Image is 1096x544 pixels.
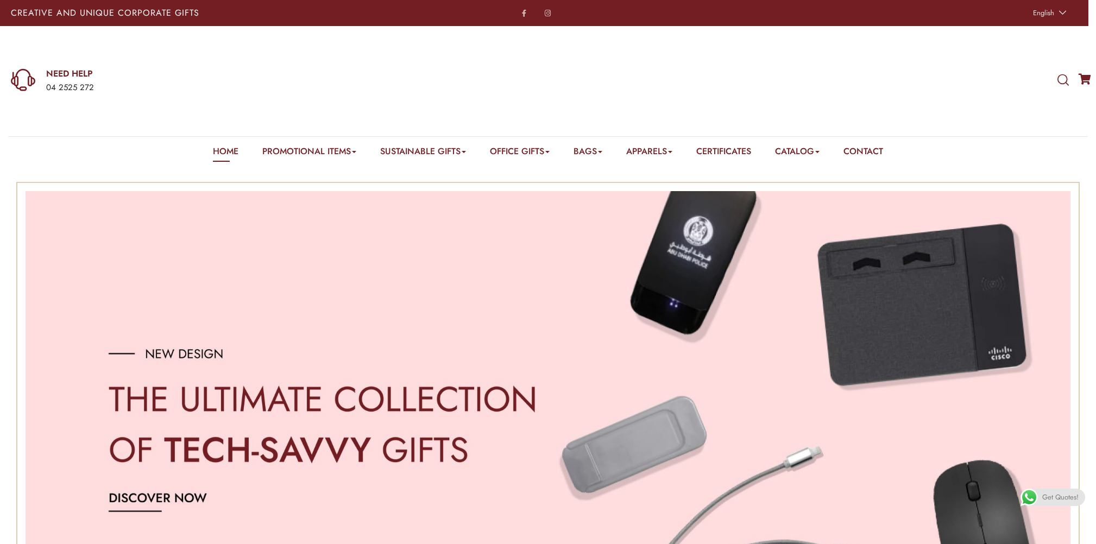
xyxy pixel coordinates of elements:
[46,68,360,80] a: NEED HELP
[696,145,751,162] a: Certificates
[574,145,602,162] a: Bags
[626,145,672,162] a: Apparels
[262,145,356,162] a: Promotional Items
[46,81,360,95] div: 04 2525 272
[1028,5,1069,21] a: English
[775,145,820,162] a: Catalog
[1033,8,1054,18] span: English
[213,145,238,162] a: Home
[380,145,466,162] a: Sustainable Gifts
[11,9,433,17] p: Creative and Unique Corporate Gifts
[490,145,550,162] a: Office Gifts
[1042,489,1079,506] span: Get Quotes!
[843,145,883,162] a: Contact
